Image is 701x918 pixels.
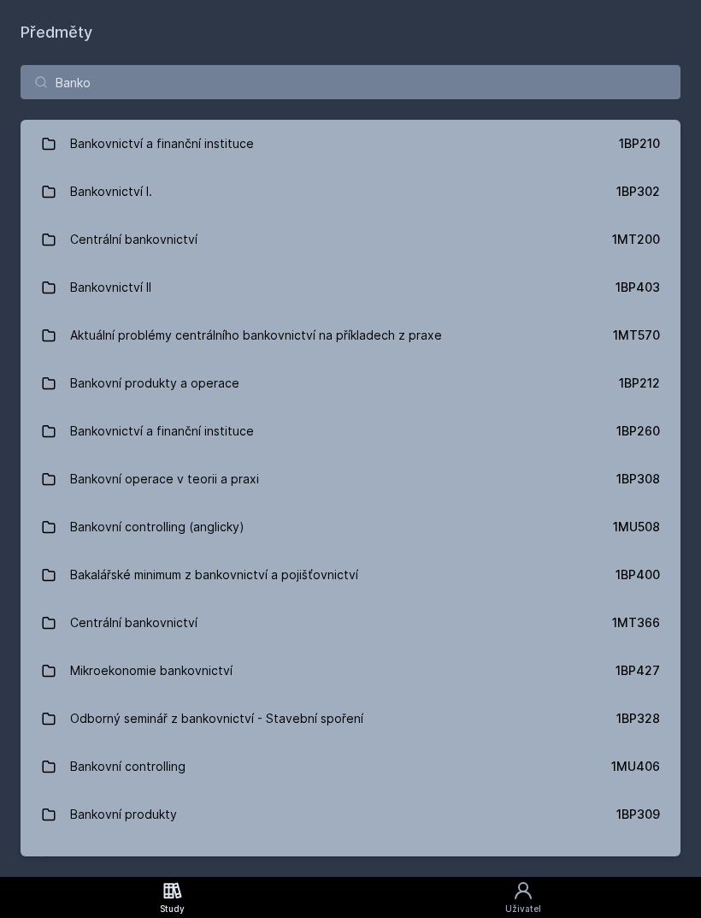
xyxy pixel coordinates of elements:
[21,65,680,99] input: Název nebo ident předmětu…
[21,743,680,791] a: Bankovní controlling 1MU406
[70,366,239,400] div: Bankovní produkty a operace
[612,231,660,248] div: 1MT200
[70,270,151,305] div: Bankovnictví II
[619,135,660,152] div: 1BP210
[70,462,259,496] div: Bankovní operace v teorii a praxi
[21,264,680,311] a: Bankovnictví II 1BP403
[21,216,680,264] a: Centrální bankovnictví 1MT200
[619,375,660,392] div: 1BP212
[611,758,660,775] div: 1MU406
[616,662,660,679] div: 1BP427
[21,311,680,359] a: Aktuální problémy centrálního bankovnictví na příkladech z praxe 1MT570
[21,551,680,599] a: Bakalářské minimum z bankovnictví a pojišťovnictví 1BP400
[21,359,680,407] a: Bankovní produkty a operace 1BP212
[616,423,660,440] div: 1BP260
[70,845,143,880] div: Bankovnictví
[70,175,152,209] div: Bankovnictví I.
[70,606,197,640] div: Centrální bankovnictví
[70,222,197,257] div: Centrální bankovnictví
[21,838,680,886] a: Bankovnictví BP_901
[21,599,680,647] a: Centrální bankovnictví 1MT366
[21,791,680,838] a: Bankovní produkty 1BP309
[616,806,660,823] div: 1BP309
[21,647,680,695] a: Mikroekonomie bankovnictví 1BP427
[613,518,660,536] div: 1MU508
[70,797,177,832] div: Bankovní produkty
[620,854,660,871] div: BP_901
[21,168,680,216] a: Bankovnictví I. 1BP302
[70,749,186,784] div: Bankovní controlling
[616,183,660,200] div: 1BP302
[21,21,680,44] h1: Předměty
[616,279,660,296] div: 1BP403
[616,710,660,727] div: 1BP328
[21,407,680,455] a: Bankovnictví a finanční instituce 1BP260
[21,695,680,743] a: Odborný seminář z bankovnictví - Stavební spoření 1BP328
[613,327,660,344] div: 1MT570
[612,614,660,631] div: 1MT366
[21,455,680,503] a: Bankovní operace v teorii a praxi 1BP308
[70,127,254,161] div: Bankovnictví a finanční instituce
[616,566,660,583] div: 1BP400
[70,702,363,736] div: Odborný seminář z bankovnictví - Stavební spoření
[70,558,358,592] div: Bakalářské minimum z bankovnictví a pojišťovnictví
[70,510,244,544] div: Bankovní controlling (anglicky)
[21,503,680,551] a: Bankovní controlling (anglicky) 1MU508
[505,903,541,915] div: Uživatel
[70,654,233,688] div: Mikroekonomie bankovnictví
[21,120,680,168] a: Bankovnictví a finanční instituce 1BP210
[70,414,254,448] div: Bankovnictví a finanční instituce
[616,471,660,488] div: 1BP308
[70,318,442,352] div: Aktuální problémy centrálního bankovnictví na příkladech z praxe
[160,903,185,915] div: Study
